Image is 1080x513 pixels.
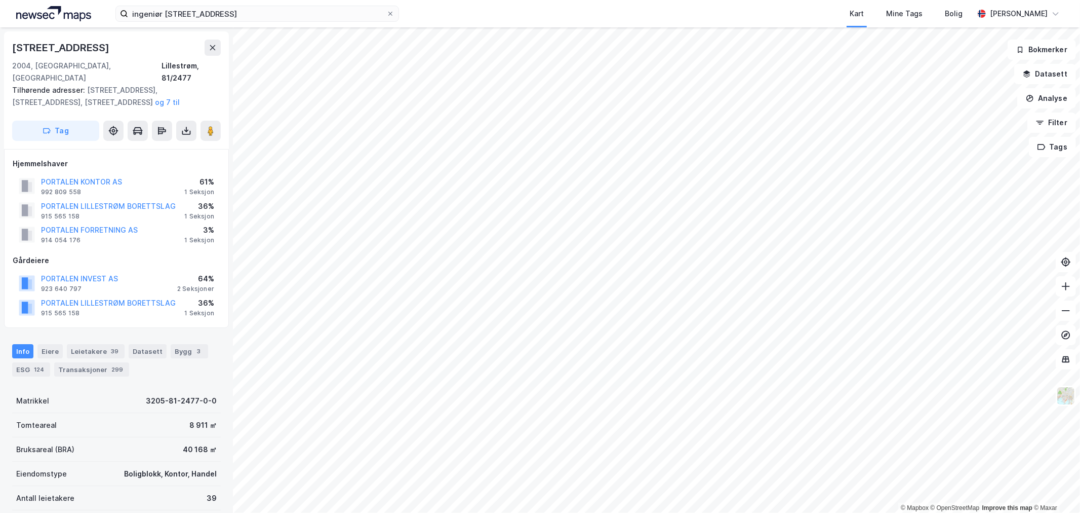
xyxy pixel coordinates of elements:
div: 1 Seksjon [184,236,214,244]
div: Bruksareal (BRA) [16,444,74,456]
div: Lillestrøm, 81/2477 [162,60,221,84]
div: Datasett [129,344,167,358]
div: 3205-81-2477-0-0 [146,395,217,407]
div: [STREET_ADDRESS] [12,40,111,56]
div: 61% [184,176,214,188]
div: Eiendomstype [16,468,67,480]
div: 39 [109,346,121,356]
div: 299 [109,364,125,375]
input: Søk på adresse, matrikkel, gårdeiere, leietakere eller personer [128,6,386,21]
button: Bokmerker [1008,40,1076,60]
div: 914 054 176 [41,236,81,244]
span: Tilhørende adresser: [12,86,87,94]
div: Boligblokk, Kontor, Handel [124,468,217,480]
div: Mine Tags [886,8,923,20]
div: Gårdeiere [13,254,220,267]
div: Matrikkel [16,395,49,407]
div: 39 [207,492,217,504]
div: 64% [177,273,214,285]
div: Transaksjoner [54,362,129,377]
a: Improve this map [982,504,1032,511]
img: logo.a4113a55bc3d86da70a041830d287a7e.svg [16,6,91,21]
div: Bygg [171,344,208,358]
div: Kart [850,8,864,20]
button: Filter [1027,113,1076,133]
div: Leietakere [67,344,125,358]
button: Tag [12,121,99,141]
div: Eiere [37,344,63,358]
div: Tomteareal [16,419,57,431]
div: Bolig [945,8,963,20]
div: 992 809 558 [41,188,81,196]
div: 2004, [GEOGRAPHIC_DATA], [GEOGRAPHIC_DATA] [12,60,162,84]
div: 3% [184,224,214,236]
div: Info [12,344,33,358]
iframe: Chat Widget [1029,464,1080,513]
div: 40 168 ㎡ [183,444,217,456]
button: Analyse [1017,88,1076,108]
div: 1 Seksjon [184,309,214,317]
div: 1 Seksjon [184,212,214,221]
div: 124 [32,364,46,375]
div: [STREET_ADDRESS], [STREET_ADDRESS], [STREET_ADDRESS] [12,84,213,108]
div: 3 [194,346,204,356]
div: 915 565 158 [41,212,79,221]
div: 8 911 ㎡ [189,419,217,431]
div: 36% [184,297,214,309]
div: [PERSON_NAME] [990,8,1048,20]
div: Antall leietakere [16,492,74,504]
div: Kontrollprogram for chat [1029,464,1080,513]
div: Hjemmelshaver [13,158,220,170]
button: Tags [1029,137,1076,157]
img: Z [1056,386,1075,406]
div: 36% [184,200,214,212]
a: Mapbox [901,504,929,511]
button: Datasett [1014,64,1076,84]
div: 915 565 158 [41,309,79,317]
div: ESG [12,362,50,377]
div: 923 640 797 [41,285,82,293]
a: OpenStreetMap [931,504,980,511]
div: 2 Seksjoner [177,285,214,293]
div: 1 Seksjon [184,188,214,196]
